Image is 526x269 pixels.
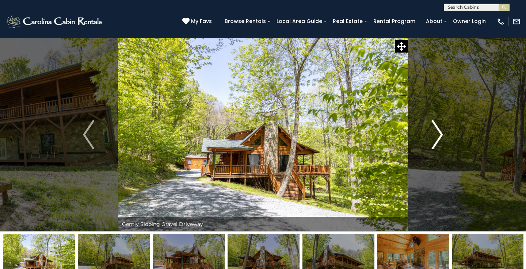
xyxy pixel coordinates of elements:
img: White-1-2.png [5,14,104,29]
a: Real Estate [329,16,366,27]
a: Browse Rentals [221,16,270,27]
img: arrow [83,120,94,149]
img: mail-regular-white.png [512,18,521,26]
span: My Favs [191,18,212,25]
button: Next [408,38,467,231]
img: arrow [432,120,443,149]
a: Local Area Guide [273,16,326,27]
div: Gently Sloping Gravel Driveway [118,217,408,231]
button: Previous [59,38,118,231]
a: About [422,16,446,27]
img: phone-regular-white.png [497,18,505,26]
a: Owner Login [449,16,489,27]
a: My Favs [182,18,214,26]
a: Rental Program [370,16,419,27]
